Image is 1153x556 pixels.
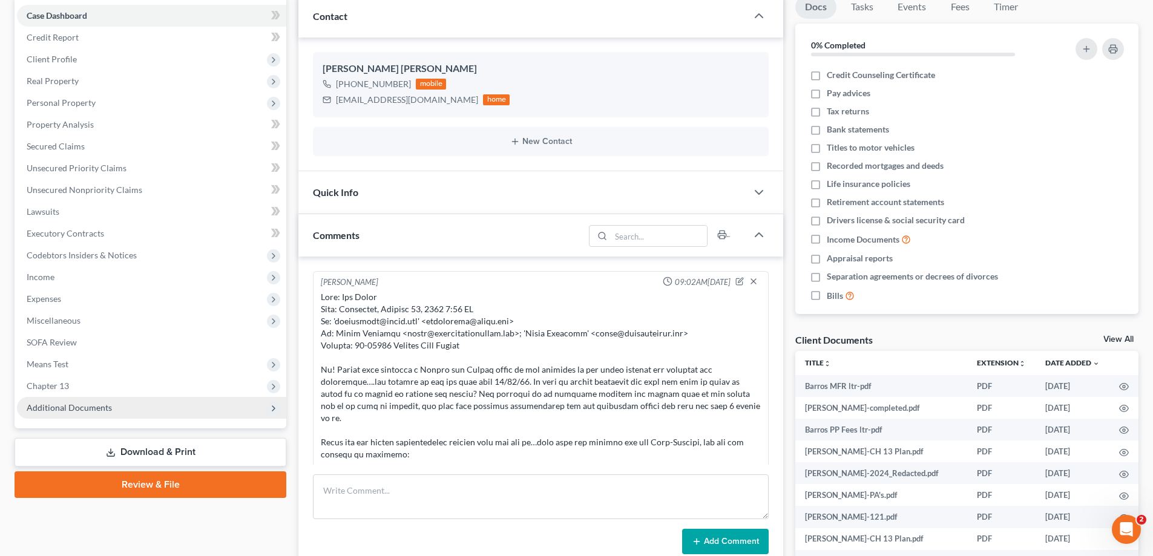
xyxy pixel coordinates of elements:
[313,186,358,198] span: Quick Info
[827,270,998,283] span: Separation agreements or decrees of divorces
[416,79,446,90] div: mobile
[483,94,510,105] div: home
[1036,440,1109,462] td: [DATE]
[1092,360,1100,367] i: expand_more
[1045,358,1100,367] a: Date Added expand_more
[1103,335,1134,344] a: View All
[27,141,85,151] span: Secured Claims
[827,87,870,99] span: Pay advices
[611,226,708,246] input: Search...
[977,358,1026,367] a: Extensionunfold_more
[967,506,1036,528] td: PDF
[827,160,944,172] span: Recorded mortgages and deeds
[1036,506,1109,528] td: [DATE]
[967,528,1036,550] td: PDF
[27,228,104,238] span: Executory Contracts
[17,27,286,48] a: Credit Report
[795,419,967,440] td: Barros PP Fees ltr-pdf
[313,229,360,241] span: Comments
[323,62,759,76] div: [PERSON_NAME] [PERSON_NAME]
[795,375,967,397] td: Barros MFR ltr-pdf
[1036,528,1109,550] td: [DATE]
[1036,462,1109,484] td: [DATE]
[795,506,967,528] td: [PERSON_NAME]-121.pdf
[827,69,935,81] span: Credit Counseling Certificate
[336,94,478,106] div: [EMAIL_ADDRESS][DOMAIN_NAME]
[27,32,79,42] span: Credit Report
[827,178,910,190] span: Life insurance policies
[27,10,87,21] span: Case Dashboard
[17,136,286,157] a: Secured Claims
[795,333,873,346] div: Client Documents
[967,462,1036,484] td: PDF
[17,5,286,27] a: Case Dashboard
[27,337,77,347] span: SOFA Review
[1036,397,1109,419] td: [DATE]
[967,375,1036,397] td: PDF
[967,440,1036,462] td: PDF
[27,185,142,195] span: Unsecured Nonpriority Claims
[795,462,967,484] td: [PERSON_NAME]-2024_Redacted.pdf
[795,484,967,506] td: [PERSON_NAME]-PA's.pdf
[967,419,1036,440] td: PDF
[1036,484,1109,506] td: [DATE]
[675,276,731,288] span: 09:02AM[DATE]
[27,76,79,86] span: Real Property
[27,315,80,325] span: Miscellaneous
[827,142,915,154] span: Titles to motor vehicles
[827,105,869,117] span: Tax returns
[827,234,899,246] span: Income Documents
[811,40,866,50] strong: 0% Completed
[17,223,286,244] a: Executory Contracts
[824,360,831,367] i: unfold_more
[17,157,286,179] a: Unsecured Priority Claims
[323,137,759,146] button: New Contact
[27,272,54,282] span: Income
[27,293,61,304] span: Expenses
[795,528,967,550] td: [PERSON_NAME]-CH 13 Plan.pdf
[17,201,286,223] a: Lawsuits
[27,206,59,217] span: Lawsuits
[27,163,126,173] span: Unsecured Priority Claims
[27,381,69,391] span: Chapter 13
[795,440,967,462] td: [PERSON_NAME]-CH 13 Plan.pdf
[827,252,893,264] span: Appraisal reports
[17,332,286,353] a: SOFA Review
[17,179,286,201] a: Unsecured Nonpriority Claims
[1137,515,1146,525] span: 2
[682,529,769,554] button: Add Comment
[827,214,965,226] span: Drivers license & social security card
[27,119,94,129] span: Property Analysis
[1036,419,1109,440] td: [DATE]
[27,402,112,413] span: Additional Documents
[1036,375,1109,397] td: [DATE]
[17,114,286,136] a: Property Analysis
[795,397,967,419] td: [PERSON_NAME]-completed.pdf
[1019,360,1026,367] i: unfold_more
[1112,515,1141,544] iframe: Intercom live chat
[805,358,831,367] a: Titleunfold_more
[15,471,286,498] a: Review & File
[827,196,944,208] span: Retirement account statements
[27,54,77,64] span: Client Profile
[321,276,378,289] div: [PERSON_NAME]
[967,484,1036,506] td: PDF
[313,10,347,22] span: Contact
[336,78,411,90] div: [PHONE_NUMBER]
[967,397,1036,419] td: PDF
[27,359,68,369] span: Means Test
[827,123,889,136] span: Bank statements
[27,250,137,260] span: Codebtors Insiders & Notices
[827,290,843,302] span: Bills
[15,438,286,466] a: Download & Print
[27,97,96,108] span: Personal Property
